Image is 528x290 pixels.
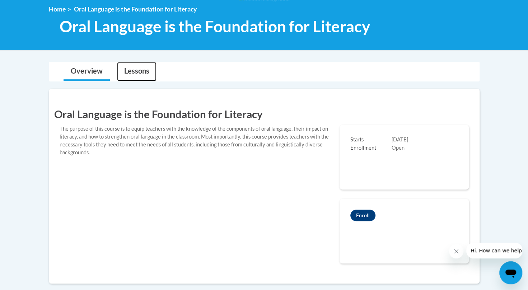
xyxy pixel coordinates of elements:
[392,145,405,151] span: Open
[350,144,392,152] span: Enrollment
[449,244,463,258] iframe: Close message
[117,62,156,81] a: Lessons
[350,136,392,144] span: Starts
[4,5,58,11] span: Hi. How can we help?
[49,5,66,13] a: Home
[74,5,197,13] span: Oral Language is the Foundation for Literacy
[392,136,408,142] span: [DATE]
[60,17,370,36] span: Oral Language is the Foundation for Literacy
[64,62,110,81] a: Overview
[466,243,522,258] iframe: Message from company
[499,261,522,284] iframe: Button to launch messaging window
[54,125,334,156] div: The purpose of this course is to equip teachers with the knowledge of the components of oral lang...
[350,210,375,221] button: Oral Language is the Foundation for Literacy
[54,107,474,121] h1: Oral Language is the Foundation for Literacy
